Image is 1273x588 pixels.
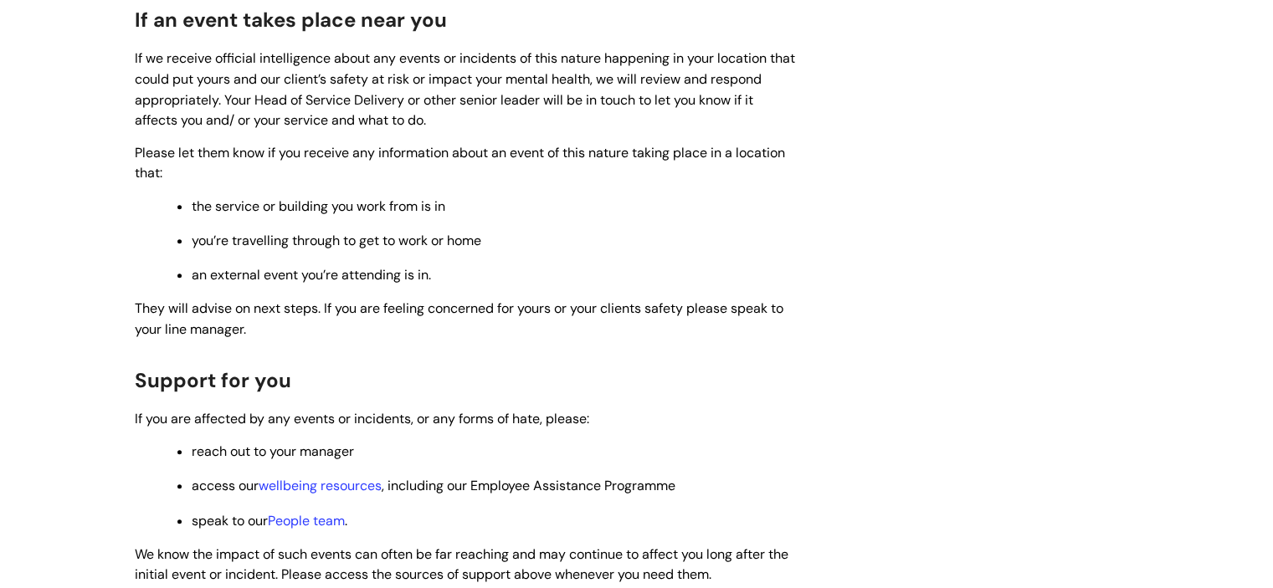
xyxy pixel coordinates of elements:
span: an external event you’re attending is in. [192,266,431,284]
a: wellbeing resources [259,477,382,494]
span: If you are affected by any events or incidents, or any forms of hate, please: [135,410,589,427]
span: Support for you [135,367,291,393]
span: They will advise on next steps. If you are feeling concerned for yours or your clients safety ple... [135,299,783,338]
span: speak to our . [192,512,347,529]
span: We know the impact of such events can often be far reaching and may continue to affect you long a... [135,545,788,584]
span: reach out to your manager [192,442,354,460]
span: Please let them know if you receive any information about an event of this nature taking place in... [135,144,785,182]
span: you’re travelling through to get to work or home [192,232,481,249]
a: People team [268,512,345,529]
span: the service or building you work from is in [192,197,445,215]
span: If we receive official intelligence about any events or incidents of this nature happening in you... [135,49,795,129]
span: If an event takes place near you [135,7,447,33]
span: access our , including our Employee Assistance Programme [192,477,675,494]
